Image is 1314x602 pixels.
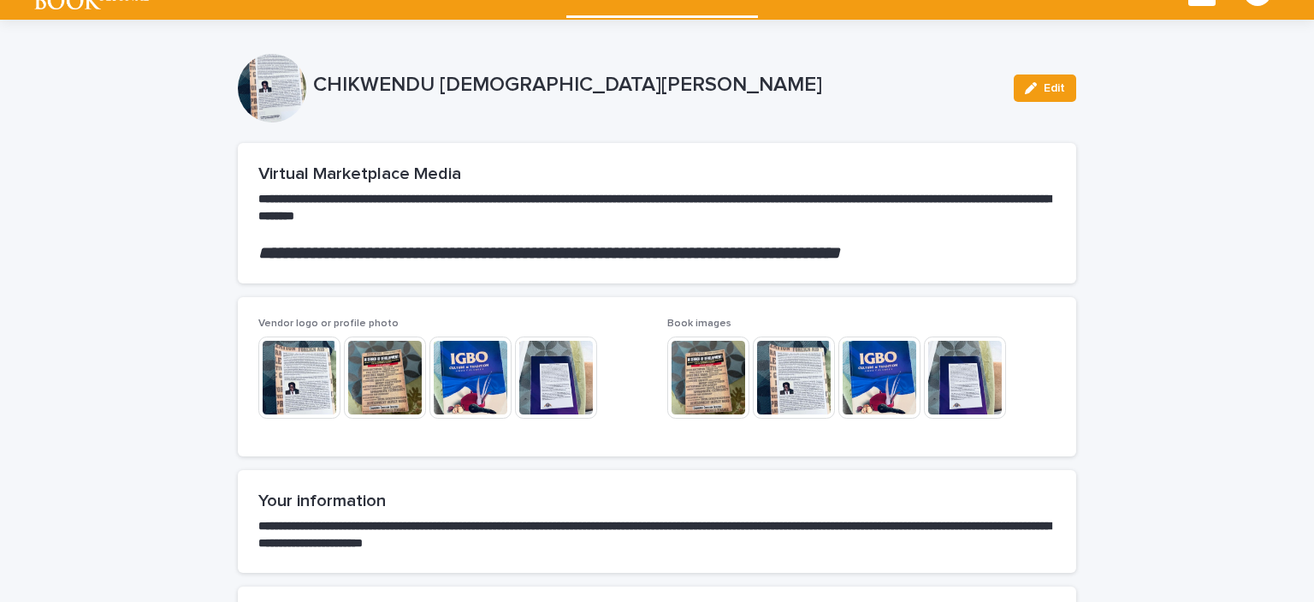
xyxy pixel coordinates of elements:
[1044,82,1065,94] span: Edit
[258,491,1056,511] h2: Your information
[1014,75,1076,102] button: Edit
[258,319,399,329] span: Vendor logo or profile photo
[313,73,1000,98] p: CHIKWENDU [DEMOGRAPHIC_DATA][PERSON_NAME]
[258,164,1056,184] h2: Virtual Marketplace Media
[667,319,731,329] span: Book images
